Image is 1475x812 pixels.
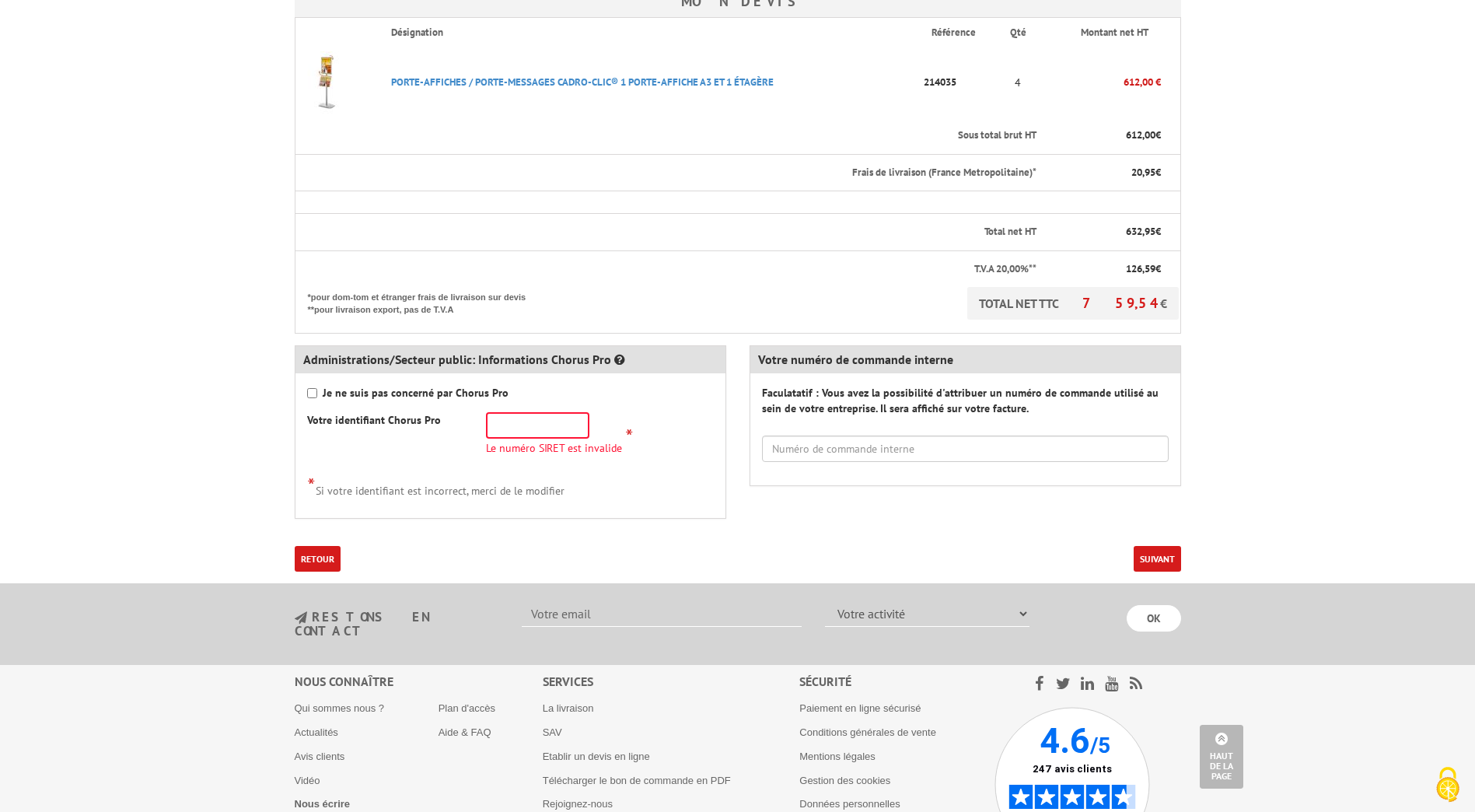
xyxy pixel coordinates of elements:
th: Sous total brut HT [295,117,1038,154]
div: Si votre identifiant est incorrect, merci de le modifier [307,473,714,499]
p: € [1050,166,1161,180]
p: *pour dom-tom et étranger frais de livraison sur devis **pour livraison export, pas de T.V.A [308,287,541,316]
div: Sécurité [799,673,994,691]
span: Le numéro SIRET est invalide [486,443,622,453]
a: Haut de la page [1200,725,1243,789]
span: 632,95 [1126,225,1155,238]
a: SAV [543,726,562,738]
a: Nous écrire [295,798,351,810]
a: Actualités [295,726,338,738]
a: Mentions légales [799,751,876,762]
a: Télécharger le bon de commande en PDF [543,775,731,786]
button: Suivant [1134,546,1181,572]
a: Gestion des cookies [799,775,890,786]
p: 214035 [919,68,998,96]
input: Votre email [522,600,802,627]
label: Votre identifiant Chorus Pro [307,412,441,428]
a: Plan d'accès [439,702,495,714]
div: Votre numéro de commande interne [750,346,1180,373]
p: 612,00 € [1038,68,1161,96]
a: Vidéo [295,775,320,786]
p: TOTAL NET TTC € [967,287,1179,320]
input: Je ne suis pas concerné par Chorus Pro [307,388,317,398]
button: Cookies (fenêtre modale) [1421,759,1475,812]
a: Conditions générales de vente [799,726,936,738]
a: La livraison [543,702,594,714]
a: Aide & FAQ [439,726,491,738]
strong: Je ne suis pas concerné par Chorus Pro [323,386,509,400]
a: PORTE-AFFICHES / PORTE-MESSAGES CADRO-CLIC® 1 PORTE-AFFICHE A3 ET 1 éTAGèRE [391,75,774,89]
a: Données personnelles [799,798,900,810]
input: OK [1127,605,1181,632]
span: 20,95 [1131,166,1155,179]
a: Paiement en ligne sécurisé [799,702,921,714]
span: 612,00 [1126,128,1155,142]
div: Nous connaître [295,673,543,691]
input: Numéro de commande interne [762,436,1169,462]
img: PORTE-AFFICHES / PORTE-MESSAGES CADRO-CLIC® 1 PORTE-AFFICHE A3 ET 1 éTAGèRE [295,51,358,114]
a: Rejoignez-nous [543,798,613,810]
th: Désignation [379,18,919,47]
th: Frais de livraison (France Metropolitaine)* [295,154,1038,191]
p: € [1050,225,1161,240]
th: Référence [919,18,998,47]
a: Retour [295,546,341,572]
span: 126,59 [1126,262,1155,275]
a: Avis clients [295,751,345,762]
th: Qté [998,18,1038,47]
span: 759,54 [1082,294,1160,312]
p: € [1050,262,1161,277]
p: Montant net HT [1050,26,1179,40]
a: Qui sommes nous ? [295,702,385,714]
div: Administrations/Secteur public: Informations Chorus Pro [295,346,725,373]
p: T.V.A 20,00%** [308,262,1036,277]
a: Etablir un devis en ligne [543,751,650,762]
img: newsletter.jpg [295,611,307,625]
label: Faculatatif : Vous avez la possibilité d'attribuer un numéro de commande utilisé au sein de votre... [762,385,1169,416]
p: € [1050,128,1161,143]
h3: restons en contact [295,611,499,638]
td: 4 [998,47,1038,117]
th: Total net HT [295,214,1038,251]
img: Cookies (fenêtre modale) [1428,765,1467,804]
div: Services [543,673,800,691]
